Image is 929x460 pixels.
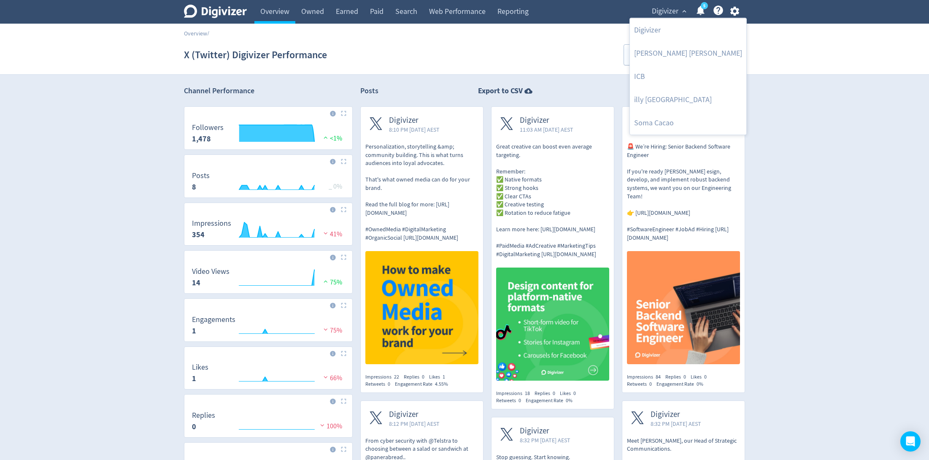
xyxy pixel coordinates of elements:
a: illy [GEOGRAPHIC_DATA] [630,88,746,111]
div: Open Intercom Messenger [900,431,921,452]
a: ICB [630,65,746,88]
a: Soma Cacao [630,111,746,135]
a: Digivizer [630,19,746,42]
a: [PERSON_NAME] [PERSON_NAME] [630,42,746,65]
